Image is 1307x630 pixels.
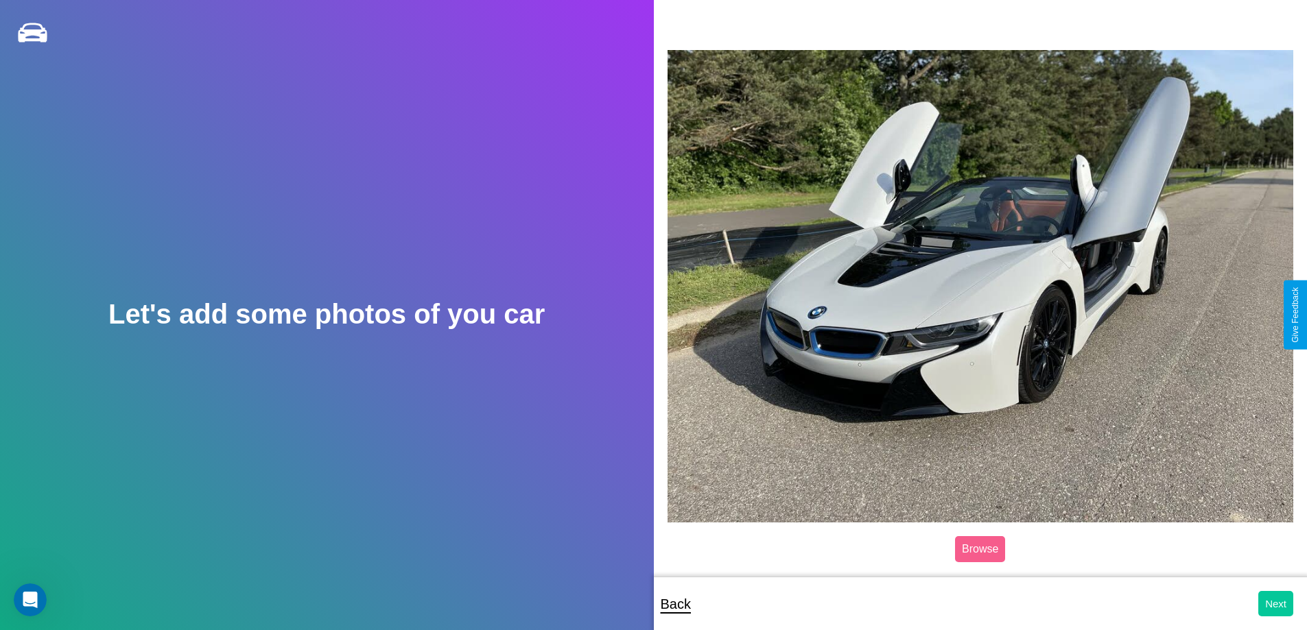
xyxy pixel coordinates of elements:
p: Back [661,592,691,616]
img: posted [668,50,1294,522]
button: Next [1258,591,1293,616]
div: Give Feedback [1291,287,1300,343]
h2: Let's add some photos of you car [108,299,545,330]
iframe: Intercom live chat [14,583,47,616]
label: Browse [955,536,1005,562]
